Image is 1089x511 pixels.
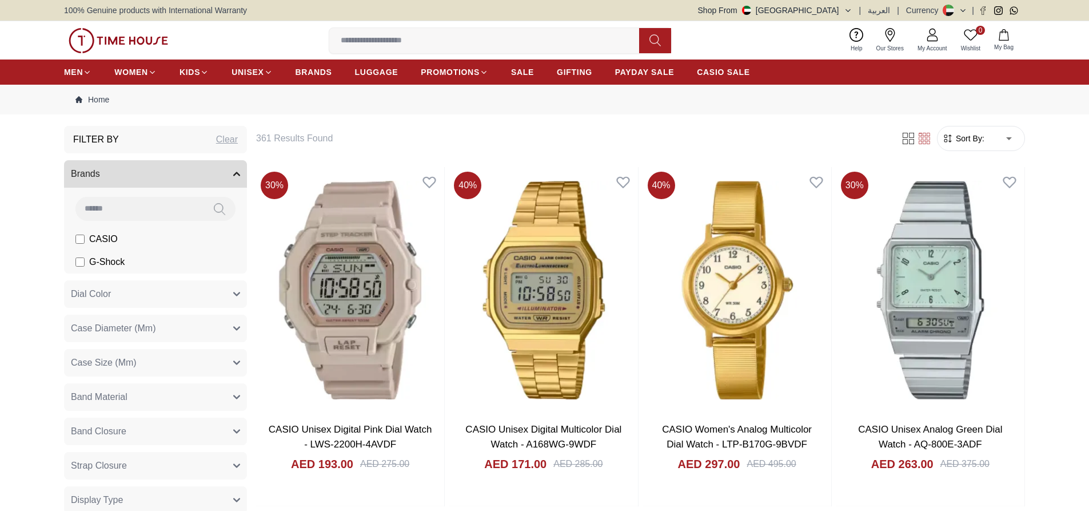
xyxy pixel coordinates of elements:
[1010,6,1018,15] a: Whatsapp
[71,287,111,301] span: Dial Color
[871,456,934,472] h4: AED 263.00
[64,85,1025,114] nav: Breadcrumb
[73,133,119,146] h3: Filter By
[421,66,480,78] span: PROMOTIONS
[942,133,984,144] button: Sort By:
[454,172,481,199] span: 40 %
[232,66,264,78] span: UNISEX
[64,5,247,16] span: 100% Genuine products with International Warranty
[643,167,831,413] img: CASIO Women's Analog Multicolor Dial Watch - LTP-B170G-9BVDF
[421,62,488,82] a: PROMOTIONS
[114,62,157,82] a: WOMEN
[662,424,812,450] a: CASIO Women's Analog Multicolor Dial Watch - LTP-B170G-9BVDF
[990,43,1018,52] span: My Bag
[296,66,332,78] span: BRANDS
[869,26,911,55] a: Our Stores
[897,5,899,16] span: |
[906,5,943,16] div: Currency
[69,28,168,53] img: ...
[553,457,603,471] div: AED 285.00
[75,235,85,244] input: CASIO
[64,452,247,480] button: Strap Closure
[261,172,288,199] span: 30 %
[747,457,796,471] div: AED 495.00
[232,62,272,82] a: UNISEX
[697,62,750,82] a: CASIO SALE
[64,383,247,411] button: Band Material
[114,66,148,78] span: WOMEN
[449,167,637,413] img: CASIO Unisex Digital Multicolor Dial Watch - A168WG-9WDF
[216,133,238,146] div: Clear
[557,62,592,82] a: GIFTING
[511,62,534,82] a: SALE
[742,6,751,15] img: United Arab Emirates
[615,62,674,82] a: PAYDAY SALE
[71,459,127,473] span: Strap Closure
[64,315,247,342] button: Case Diameter (Mm)
[269,424,432,450] a: CASIO Unisex Digital Pink Dial Watch - LWS-2200H-4AVDF
[836,167,1024,413] img: CASIO Unisex Analog Green Dial Watch - AQ-800E-3ADF
[256,167,444,413] img: CASIO Unisex Digital Pink Dial Watch - LWS-2200H-4AVDF
[940,457,990,471] div: AED 375.00
[355,62,398,82] a: LUGGAGE
[64,160,247,188] button: Brands
[615,66,674,78] span: PAYDAY SALE
[71,425,126,438] span: Band Closure
[844,26,869,55] a: Help
[71,356,137,370] span: Case Size (Mm)
[987,27,1020,54] button: My Bag
[484,456,547,472] h4: AED 171.00
[954,26,987,55] a: 0Wishlist
[841,172,868,199] span: 30 %
[954,133,984,144] span: Sort By:
[71,167,100,181] span: Brands
[296,62,332,82] a: BRANDS
[291,456,353,472] h4: AED 193.00
[64,418,247,445] button: Band Closure
[697,66,750,78] span: CASIO SALE
[360,457,409,471] div: AED 275.00
[64,62,91,82] a: MEN
[89,232,118,246] span: CASIO
[994,6,1003,15] a: Instagram
[511,66,534,78] span: SALE
[89,255,125,269] span: G-Shock
[64,280,247,308] button: Dial Color
[979,6,987,15] a: Facebook
[256,132,887,145] h6: 361 Results Found
[75,94,109,105] a: Home
[71,493,123,507] span: Display Type
[179,62,209,82] a: KIDS
[71,390,127,404] span: Band Material
[698,5,852,16] button: Shop From[GEOGRAPHIC_DATA]
[64,349,247,377] button: Case Size (Mm)
[557,66,592,78] span: GIFTING
[75,258,85,267] input: G-Shock
[678,456,740,472] h4: AED 297.00
[179,66,200,78] span: KIDS
[465,424,621,450] a: CASIO Unisex Digital Multicolor Dial Watch - A168WG-9WDF
[648,172,675,199] span: 40 %
[868,5,890,16] button: العربية
[64,66,83,78] span: MEN
[846,44,867,53] span: Help
[71,322,155,335] span: Case Diameter (Mm)
[355,66,398,78] span: LUGGAGE
[972,5,974,16] span: |
[976,26,985,35] span: 0
[913,44,952,53] span: My Account
[956,44,985,53] span: Wishlist
[859,5,861,16] span: |
[872,44,908,53] span: Our Stores
[858,424,1002,450] a: CASIO Unisex Analog Green Dial Watch - AQ-800E-3ADF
